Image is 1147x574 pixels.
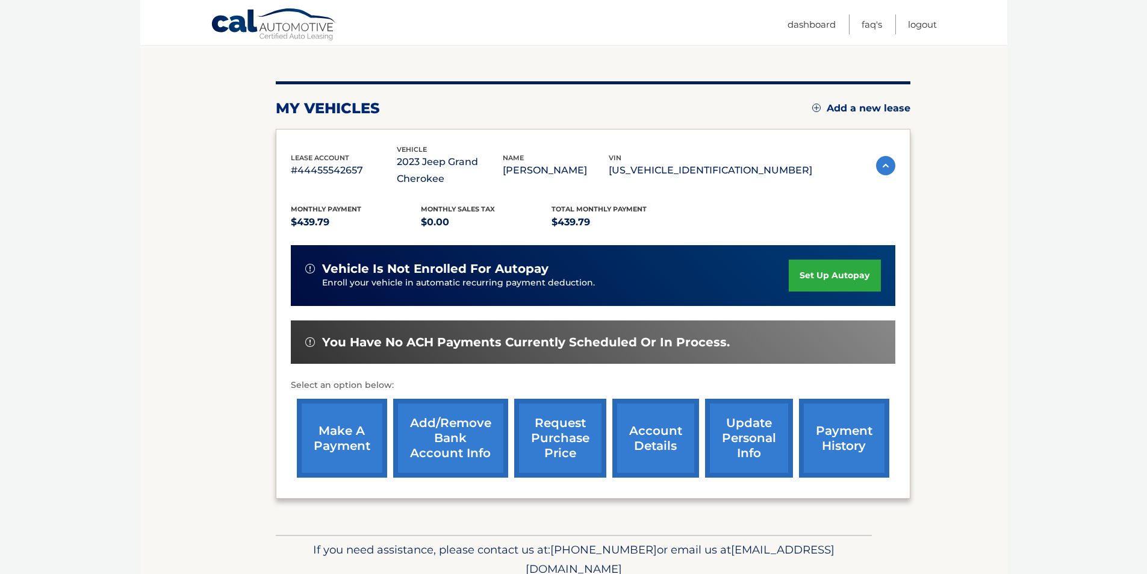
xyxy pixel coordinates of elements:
[609,162,812,179] p: [US_VEHICLE_IDENTIFICATION_NUMBER]
[862,14,882,34] a: FAQ's
[908,14,937,34] a: Logout
[876,156,895,175] img: accordion-active.svg
[799,399,889,478] a: payment history
[322,276,789,290] p: Enroll your vehicle in automatic recurring payment deduction.
[421,214,552,231] p: $0.00
[503,162,609,179] p: [PERSON_NAME]
[305,337,315,347] img: alert-white.svg
[552,205,647,213] span: Total Monthly Payment
[612,399,699,478] a: account details
[291,205,361,213] span: Monthly Payment
[291,214,421,231] p: $439.79
[305,264,315,273] img: alert-white.svg
[503,154,524,162] span: name
[609,154,621,162] span: vin
[812,102,910,114] a: Add a new lease
[397,154,503,187] p: 2023 Jeep Grand Cherokee
[789,260,880,292] a: set up autopay
[291,378,895,393] p: Select an option below:
[550,543,657,557] span: [PHONE_NUMBER]
[211,8,337,43] a: Cal Automotive
[297,399,387,478] a: make a payment
[552,214,682,231] p: $439.79
[421,205,495,213] span: Monthly sales Tax
[812,104,821,112] img: add.svg
[322,261,549,276] span: vehicle is not enrolled for autopay
[393,399,508,478] a: Add/Remove bank account info
[705,399,793,478] a: update personal info
[291,154,349,162] span: lease account
[514,399,606,478] a: request purchase price
[291,162,397,179] p: #44455542657
[276,99,380,117] h2: my vehicles
[322,335,730,350] span: You have no ACH payments currently scheduled or in process.
[788,14,836,34] a: Dashboard
[397,145,427,154] span: vehicle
